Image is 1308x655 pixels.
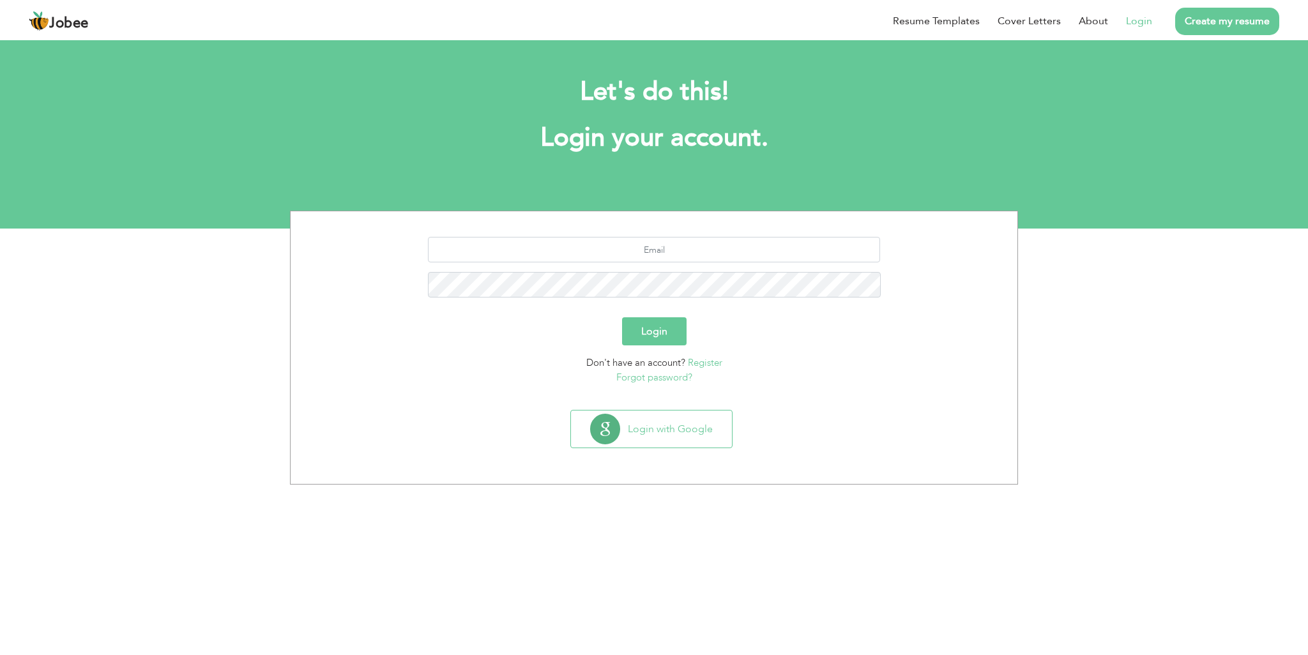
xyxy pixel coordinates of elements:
span: Jobee [49,17,89,31]
h1: Login your account. [309,121,999,154]
a: Cover Letters [998,13,1061,29]
a: About [1079,13,1108,29]
a: Create my resume [1175,8,1279,35]
button: Login with Google [571,410,732,448]
a: Forgot password? [616,371,692,384]
a: Register [688,356,722,369]
span: Don't have an account? [586,356,685,369]
a: Jobee [29,11,89,31]
a: Resume Templates [893,13,980,29]
h2: Let's do this! [309,75,999,109]
button: Login [622,317,687,345]
img: jobee.io [29,11,49,31]
a: Login [1126,13,1152,29]
input: Email [428,237,881,262]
